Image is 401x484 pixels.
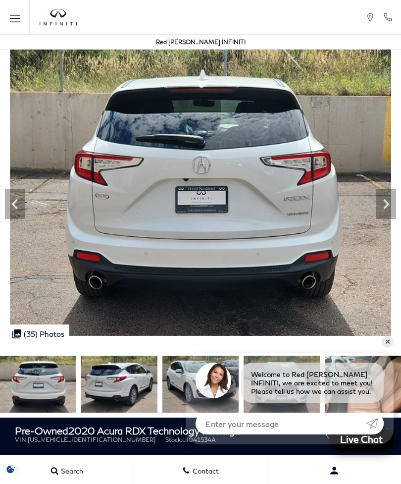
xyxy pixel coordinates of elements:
[366,413,384,434] a: Submit
[81,356,157,413] img: Used 2020 Platinum White Pearl Acura Technology Package image 13
[182,436,216,443] span: UI041534A
[268,458,401,483] button: Open user profile menu
[40,9,77,26] img: INFINITI
[5,189,25,219] div: Previous
[376,189,396,219] div: Next
[196,413,366,434] input: Enter your message
[162,356,239,413] img: Used 2020 Platinum White Pearl Acura Technology Package image 14
[15,425,313,436] h1: 2020 Acura RDX Technology Package
[28,436,155,443] span: [US_VEHICLE_IDENTIFICATION_NUMBER]
[165,436,182,443] span: Stock:
[241,363,384,403] div: Welcome to Red [PERSON_NAME] INFINITI, we are excited to meet you! Please tell us how we can assi...
[190,467,219,475] span: Contact
[15,436,28,443] span: VIN:
[196,363,231,398] img: Agent profile photo
[7,324,69,343] div: (35) Photos
[40,9,77,26] a: infiniti
[58,467,83,475] span: Search
[156,38,246,46] a: Red [PERSON_NAME] INFINITI
[15,425,68,436] strong: Pre-Owned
